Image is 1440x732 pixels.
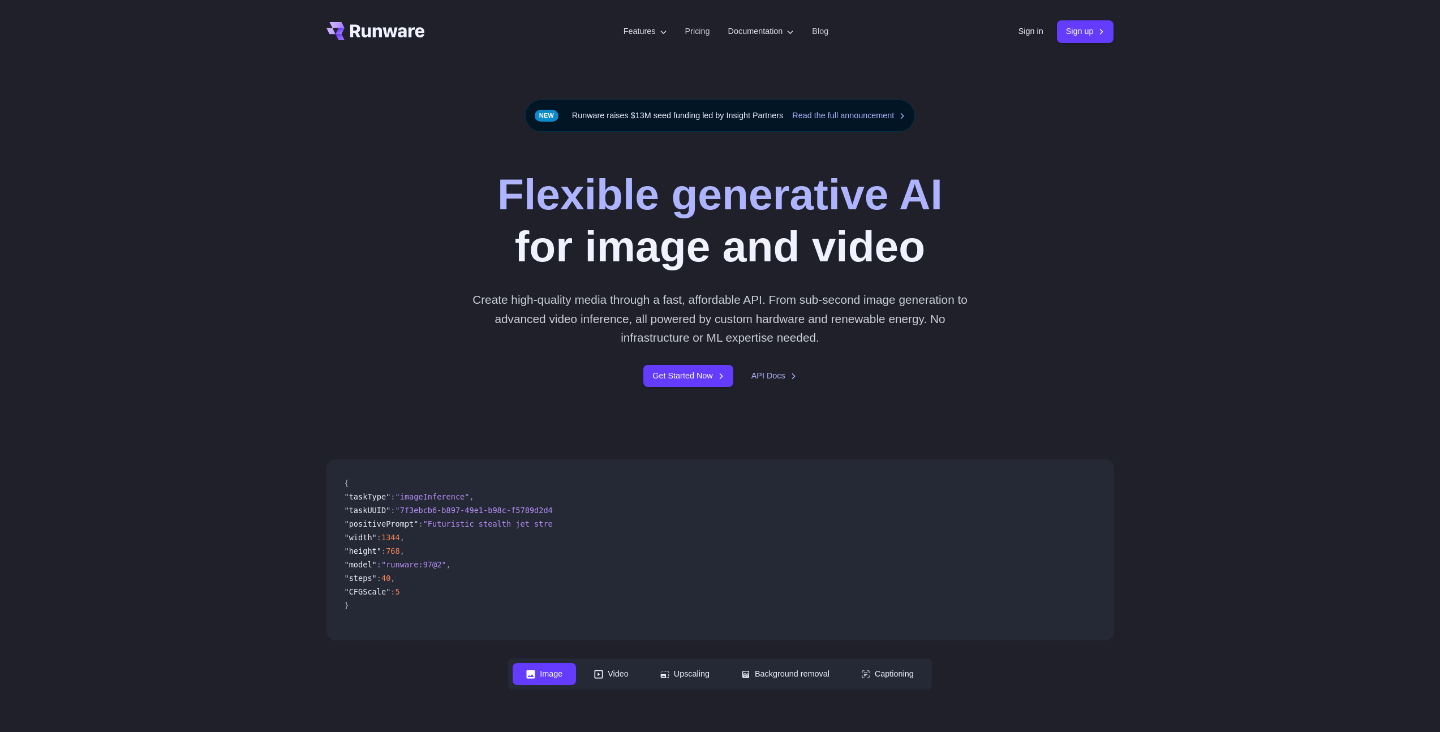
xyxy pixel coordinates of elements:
span: : [381,546,386,556]
span: "model" [345,560,377,569]
span: , [446,560,451,569]
button: Video [581,663,642,685]
span: "imageInference" [396,492,470,501]
span: "7f3ebcb6-b897-49e1-b98c-f5789d2d40d7" [396,506,571,515]
span: , [400,533,405,542]
a: Get Started Now [643,365,733,387]
span: "CFGScale" [345,587,391,596]
span: , [390,574,395,583]
span: : [377,533,381,542]
p: Create high-quality media through a fast, affordable API. From sub-second image generation to adv... [468,290,972,347]
a: Go to / [326,22,425,40]
a: Sign up [1057,20,1114,42]
span: "height" [345,546,381,556]
span: : [390,506,395,515]
span: "taskUUID" [345,506,391,515]
label: Features [624,25,667,38]
div: Runware raises $13M seed funding led by Insight Partners [525,100,915,132]
h1: for image and video [497,168,943,272]
span: "width" [345,533,377,542]
span: 768 [386,546,400,556]
span: "positivePrompt" [345,519,419,528]
a: Sign in [1018,25,1043,38]
span: } [345,601,349,610]
a: Pricing [685,25,710,38]
span: : [377,560,381,569]
span: , [400,546,405,556]
a: Read the full announcement [792,109,905,122]
span: "steps" [345,574,377,583]
span: , [469,492,474,501]
span: : [418,519,423,528]
label: Documentation [728,25,794,38]
span: 40 [381,574,390,583]
a: Blog [812,25,828,38]
span: "taskType" [345,492,391,501]
strong: Flexible generative AI [497,170,943,218]
button: Image [513,663,576,685]
span: { [345,479,349,488]
span: 1344 [381,533,400,542]
button: Upscaling [647,663,723,685]
a: API Docs [751,369,797,382]
span: "runware:97@2" [381,560,446,569]
span: : [390,492,395,501]
span: 5 [396,587,400,596]
button: Background removal [728,663,843,685]
button: Captioning [848,663,927,685]
span: "Futuristic stealth jet streaking through a neon-lit cityscape with glowing purple exhaust" [423,519,845,528]
span: : [390,587,395,596]
span: : [377,574,381,583]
